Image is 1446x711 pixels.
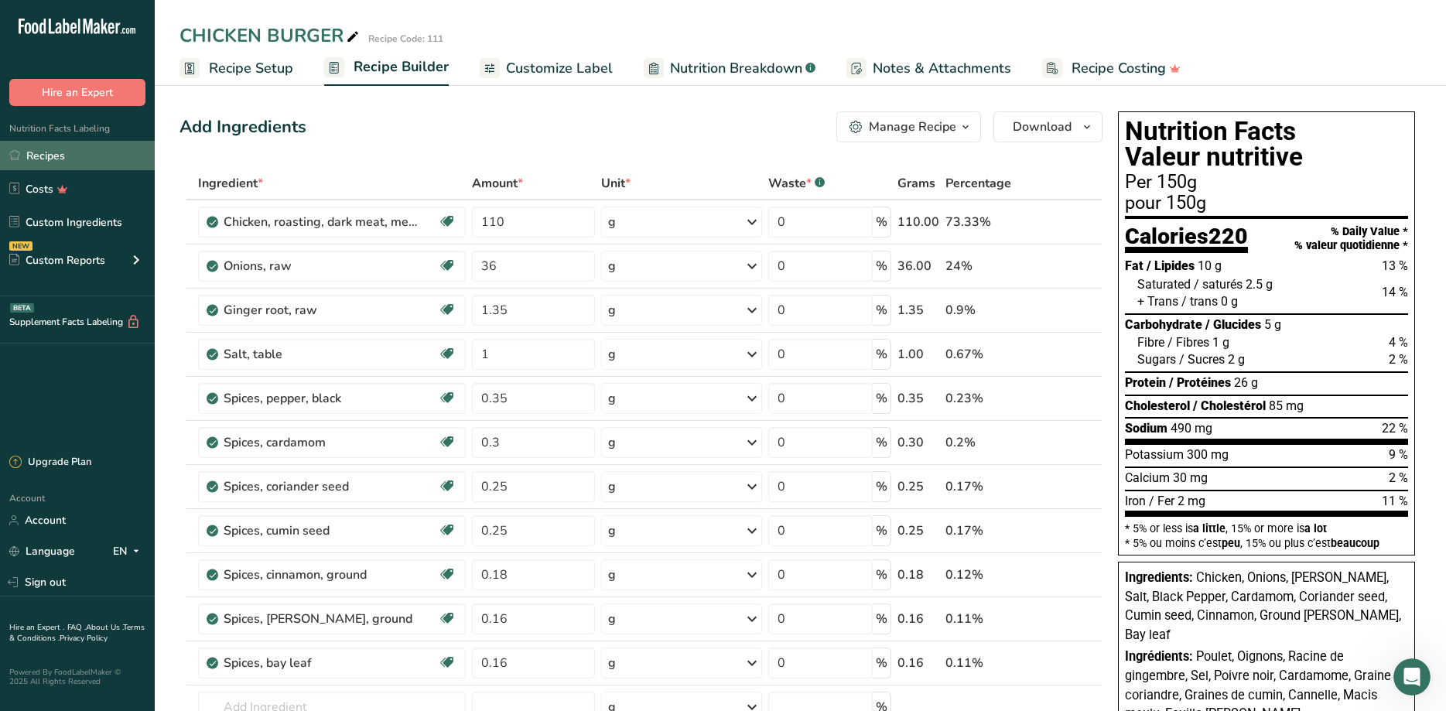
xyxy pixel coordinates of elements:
div: Recipe Code: 111 [368,32,443,46]
span: Calcium [1125,470,1170,485]
a: Privacy Policy [60,633,108,644]
div: g [608,610,616,628]
div: BETA [10,303,34,313]
a: Recipe Costing [1042,51,1181,86]
div: g [608,257,616,275]
span: 14 % [1382,285,1408,299]
div: 0.9% [945,301,1029,320]
span: / Sucres [1179,352,1225,367]
div: Spices, coriander seed [224,477,417,496]
div: Spices, bay leaf [224,654,417,672]
div: NEW [9,241,32,251]
div: 73.33% [945,213,1029,231]
span: 1 g [1212,335,1229,350]
section: * 5% or less is , 15% or more is [1125,517,1408,549]
div: Salt, table [224,345,417,364]
span: / saturés [1194,277,1243,292]
span: 0 g [1221,294,1238,309]
span: / Protéines [1169,375,1231,390]
span: Recipe Setup [209,58,293,79]
div: Spices, cumin seed [224,521,417,540]
span: 85 mg [1269,398,1304,413]
span: Ingrédients: [1125,649,1193,664]
a: About Us . [86,622,123,633]
iframe: Intercom live chat [1393,658,1431,696]
span: 5 g [1264,317,1281,332]
span: Saturated [1137,277,1191,292]
a: Recipe Builder [324,50,449,87]
span: 22 % [1382,421,1408,436]
div: Spices, cinnamon, ground [224,566,417,584]
div: CHICKEN BURGER [179,22,362,50]
span: 2 g [1228,352,1245,367]
div: Powered By FoodLabelMaker © 2025 All Rights Reserved [9,668,145,686]
div: 0.11% [945,610,1029,628]
span: Notes & Attachments [873,58,1011,79]
div: 0.2% [945,433,1029,452]
div: Spices, [PERSON_NAME], ground [224,610,417,628]
div: 0.30 [897,433,939,452]
div: 0.17% [945,521,1029,540]
span: Unit [601,174,631,193]
div: Calories [1125,225,1248,254]
h1: Nutrition Facts Valeur nutritive [1125,118,1408,170]
div: * 5% ou moins c’est , 15% ou plus c’est [1125,538,1408,549]
div: 0.35 [897,389,939,408]
span: Nutrition Breakdown [670,58,802,79]
div: % Daily Value * % valeur quotidienne * [1294,225,1408,252]
div: 0.25 [897,521,939,540]
div: 24% [945,257,1029,275]
span: 13 % [1382,258,1408,273]
span: Sugars [1137,352,1176,367]
a: Hire an Expert . [9,622,64,633]
span: Cholesterol [1125,398,1190,413]
span: 4 % [1389,335,1408,350]
a: Notes & Attachments [846,51,1011,86]
div: Add Ingredients [179,115,306,140]
a: Language [9,538,75,565]
div: Custom Reports [9,252,105,268]
div: g [608,654,616,672]
span: / Cholestérol [1193,398,1266,413]
div: pour 150g [1125,194,1408,213]
a: Customize Label [480,51,613,86]
span: a little [1193,522,1226,535]
span: 300 mg [1187,447,1229,462]
div: Ginger root, raw [224,301,417,320]
span: 2 mg [1178,494,1205,508]
a: Recipe Setup [179,51,293,86]
div: Onions, raw [224,257,417,275]
span: Sodium [1125,421,1167,436]
span: beaucoup [1331,537,1379,549]
div: Chicken, roasting, dark meat, meat only, cooked, roasted [224,213,417,231]
button: Download [993,111,1102,142]
span: / Lipides [1147,258,1195,273]
span: 2 % [1389,352,1408,367]
div: Spices, cardamom [224,433,417,452]
div: 0.18 [897,566,939,584]
span: a lot [1304,522,1327,535]
div: EN [113,542,145,561]
span: Percentage [945,174,1011,193]
span: Grams [897,174,935,193]
span: Ingredient [198,174,263,193]
div: 0.17% [945,477,1029,496]
span: Download [1013,118,1072,136]
div: Spices, pepper, black [224,389,417,408]
div: 1.35 [897,301,939,320]
div: 0.12% [945,566,1029,584]
span: Ingredients: [1125,570,1193,585]
span: Potassium [1125,447,1184,462]
span: 220 [1208,223,1248,249]
div: Manage Recipe [869,118,956,136]
div: 110.00 [897,213,939,231]
span: 490 mg [1171,421,1212,436]
span: / trans [1181,294,1218,309]
span: + Trans [1137,294,1178,309]
span: / Fer [1149,494,1174,508]
div: 0.16 [897,610,939,628]
div: Per 150g [1125,173,1408,192]
div: g [608,345,616,364]
span: Recipe Costing [1072,58,1166,79]
span: Protein [1125,375,1166,390]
